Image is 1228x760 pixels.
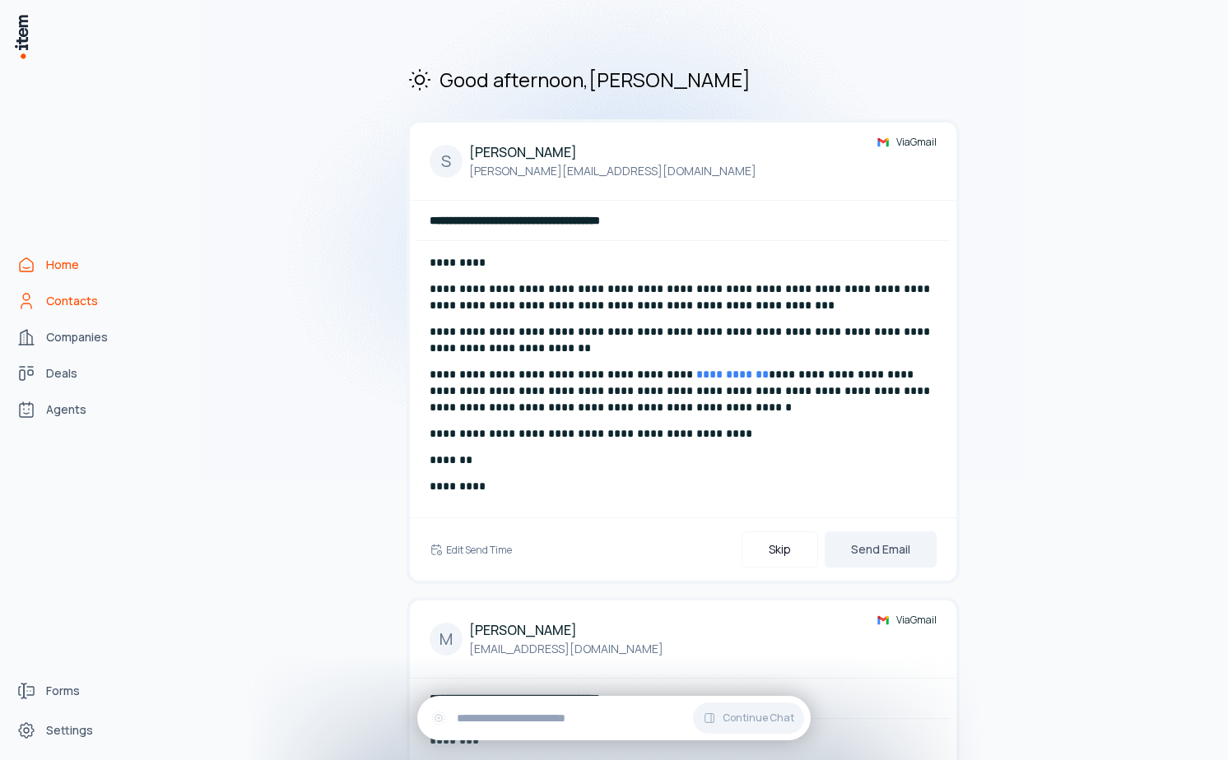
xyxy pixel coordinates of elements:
img: gmail [877,614,890,627]
p: [PERSON_NAME][EMAIL_ADDRESS][DOMAIN_NAME] [469,162,756,180]
span: Agents [46,401,86,418]
h2: Good afternoon , [PERSON_NAME] [407,66,960,93]
a: Agents [10,393,135,426]
img: Item Brain Logo [13,13,30,60]
a: Companies [10,321,135,354]
span: Deals [46,365,77,382]
span: Companies [46,329,108,345]
a: deals [10,357,135,390]
button: Skip [742,531,818,568]
a: Contacts [10,285,135,317]
span: Contacts [46,293,98,309]
h4: [PERSON_NAME] [469,620,663,640]
div: M [430,623,463,656]
div: S [430,145,463,178]
a: Forms [10,674,135,707]
h4: [PERSON_NAME] [469,142,756,162]
a: Home [10,248,135,281]
button: Continue Chat [693,702,804,734]
span: Settings [46,722,93,739]
span: Continue Chat [723,711,794,725]
span: Home [46,257,79,273]
button: Send Email [825,531,937,568]
a: Settings [10,714,135,747]
div: Continue Chat [417,696,811,740]
span: Via Gmail [896,136,937,149]
span: Via Gmail [896,614,937,627]
p: [EMAIL_ADDRESS][DOMAIN_NAME] [469,640,663,658]
img: gmail [877,136,890,149]
h6: Edit Send Time [446,543,512,557]
span: Forms [46,683,80,699]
